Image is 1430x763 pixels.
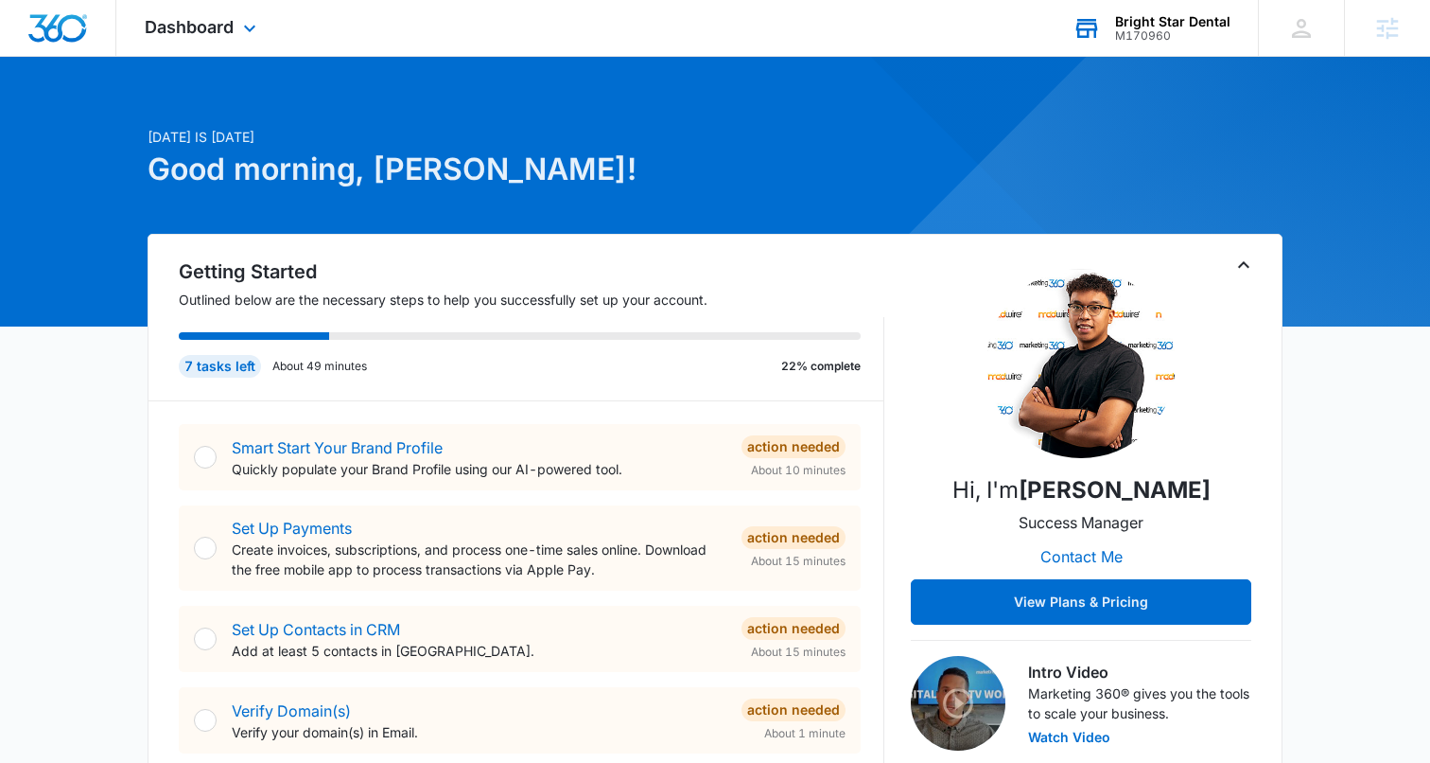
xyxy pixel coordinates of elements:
p: Add at least 5 contacts in [GEOGRAPHIC_DATA]. [232,641,726,661]
a: Smart Start Your Brand Profile [232,438,443,457]
a: Verify Domain(s) [232,701,351,720]
p: Hi, I'm [952,473,1211,507]
p: Success Manager [1019,511,1143,534]
div: Action Needed [741,617,846,640]
button: Watch Video [1028,731,1110,744]
a: Set Up Payments [232,519,352,538]
button: Toggle Collapse [1232,254,1255,276]
button: Contact Me [1021,534,1142,579]
span: Dashboard [145,17,234,37]
p: [DATE] is [DATE] [148,127,897,147]
span: About 1 minute [764,725,846,742]
p: About 49 minutes [272,358,367,375]
div: Action Needed [741,435,846,458]
p: Marketing 360® gives you the tools to scale your business. [1028,683,1251,723]
p: 22% complete [781,358,861,375]
span: About 10 minutes [751,462,846,479]
p: Outlined below are the necessary steps to help you successfully set up your account. [179,290,884,310]
span: About 15 minutes [751,644,846,661]
img: Angelis Torres [986,269,1176,458]
p: Create invoices, subscriptions, and process one-time sales online. Download the free mobile app t... [232,540,726,579]
div: Action Needed [741,699,846,721]
p: Verify your domain(s) in Email. [232,722,726,742]
h1: Good morning, [PERSON_NAME]! [148,147,897,192]
button: View Plans & Pricing [911,579,1251,625]
div: Action Needed [741,526,846,549]
span: About 15 minutes [751,553,846,570]
div: 7 tasks left [179,355,261,378]
a: Set Up Contacts in CRM [232,620,400,639]
strong: [PERSON_NAME] [1019,476,1211,504]
h3: Intro Video [1028,661,1251,683]
div: account name [1115,14,1230,29]
img: Intro Video [911,656,1005,751]
p: Quickly populate your Brand Profile using our AI-powered tool. [232,459,726,479]
h2: Getting Started [179,257,884,286]
div: account id [1115,29,1230,43]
